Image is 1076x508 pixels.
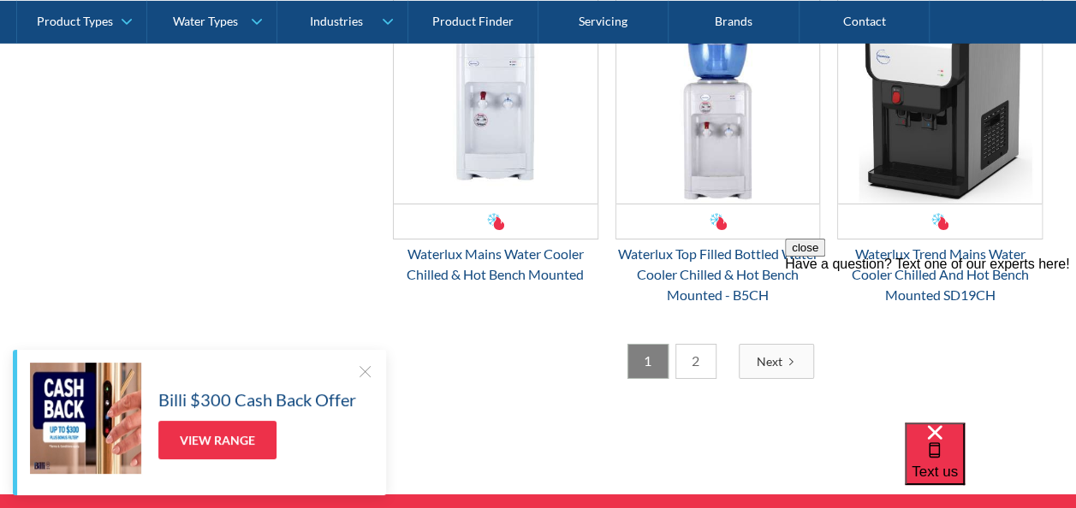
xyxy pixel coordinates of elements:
[675,344,716,379] a: 2
[785,239,1076,444] iframe: podium webchat widget prompt
[158,421,276,459] a: View Range
[393,244,598,285] div: Waterlux Mains Water Cooler Chilled & Hot Bench Mounted
[173,14,238,28] div: Water Types
[627,344,669,379] a: 1
[393,344,1043,379] div: List
[615,244,821,305] div: Waterlux Top Filled Bottled Water Cooler Chilled & Hot Bench Mounted - B5CH
[309,14,362,28] div: Industries
[37,14,113,28] div: Product Types
[30,363,141,474] img: Billi $300 Cash Back Offer
[905,422,1076,508] iframe: podium webchat widget bubble
[158,387,356,412] h5: Billi $300 Cash Back Offer
[739,344,814,379] a: Next Page
[757,352,782,370] div: Next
